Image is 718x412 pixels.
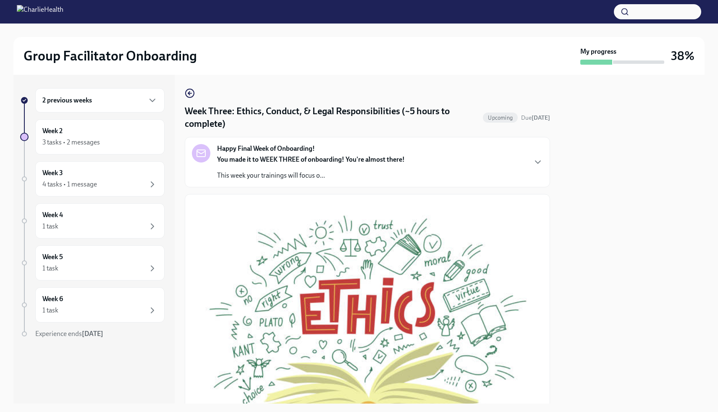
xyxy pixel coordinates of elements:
[217,155,405,163] strong: You made it to WEEK THREE of onboarding! You're almost there!
[42,126,63,136] h6: Week 2
[82,330,103,338] strong: [DATE]
[24,47,197,64] h2: Group Facilitator Onboarding
[521,114,550,121] span: Due
[42,252,63,262] h6: Week 5
[42,180,97,189] div: 4 tasks • 1 message
[20,119,165,155] a: Week 23 tasks • 2 messages
[42,264,58,273] div: 1 task
[185,105,480,130] h4: Week Three: Ethics, Conduct, & Legal Responsibilities (~5 hours to complete)
[20,203,165,239] a: Week 41 task
[20,161,165,197] a: Week 34 tasks • 1 message
[42,294,63,304] h6: Week 6
[42,210,63,220] h6: Week 4
[42,168,63,178] h6: Week 3
[217,144,315,153] strong: Happy Final Week of Onboarding!
[521,114,550,122] span: September 15th, 2025 09:00
[17,5,63,18] img: CharlieHealth
[42,138,100,147] div: 3 tasks • 2 messages
[20,245,165,281] a: Week 51 task
[580,47,616,56] strong: My progress
[483,115,518,121] span: Upcoming
[35,330,103,338] span: Experience ends
[42,306,58,315] div: 1 task
[42,96,92,105] h6: 2 previous weeks
[671,48,694,63] h3: 38%
[42,222,58,231] div: 1 task
[532,114,550,121] strong: [DATE]
[35,88,165,113] div: 2 previous weeks
[20,287,165,323] a: Week 61 task
[217,171,405,180] p: This week your trainings will focus o...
